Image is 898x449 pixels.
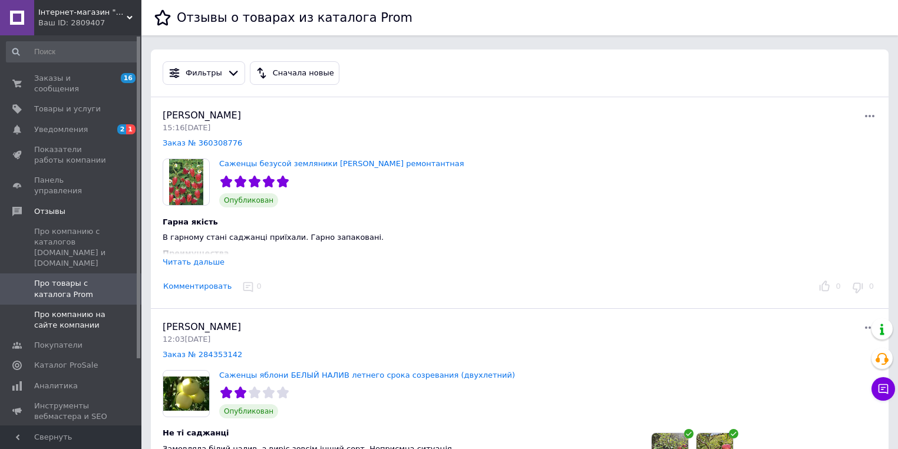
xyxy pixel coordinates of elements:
[163,249,229,257] span: Преимущества
[34,124,88,135] span: Уведомления
[183,67,224,80] div: Фильтры
[38,7,127,18] span: Інтернет-магазин "Європейські саджанці"
[34,401,109,422] span: Инструменты вебмастера и SEO
[163,233,384,242] span: В гарному стані саджанці приїхали. Гарно запаковані.
[34,206,65,217] span: Отзывы
[163,335,210,344] span: 12:03[DATE]
[6,41,139,62] input: Поиск
[163,371,209,417] img: Саженцы яблони БЕЛЫЙ НАЛИВ летнего срока созревания (двухлетний)
[121,73,136,83] span: 16
[163,217,218,226] span: Гарна якість
[34,381,78,391] span: Аналитика
[34,73,109,94] span: Заказы и сообщения
[34,360,98,371] span: Каталог ProSale
[871,377,895,401] button: Чат с покупателем
[34,340,82,351] span: Покупатели
[163,350,242,359] a: Заказ № 284353142
[163,110,241,121] span: [PERSON_NAME]
[163,428,229,437] span: Не ті саджанці
[38,18,141,28] div: Ваш ID: 2809407
[219,404,278,418] span: Опубликован
[163,321,241,332] span: [PERSON_NAME]
[219,193,278,207] span: Опубликован
[163,280,232,293] button: Комментировать
[163,123,210,132] span: 15:16[DATE]
[163,61,245,85] button: Фильтры
[117,124,127,134] span: 2
[34,175,109,196] span: Панель управления
[163,159,209,205] img: Саженцы безусой земляники АЛИ БАБА ремонтантная
[163,257,224,266] div: Читать дальше
[219,371,515,379] a: Саженцы яблони БЕЛЫЙ НАЛИВ летнего срока созревания (двухлетний)
[219,159,464,168] a: Саженцы безусой земляники [PERSON_NAME] ремонтантная
[250,61,339,85] button: Сначала новые
[34,104,101,114] span: Товары и услуги
[34,278,109,299] span: Про товары с каталога Prom
[177,11,412,25] h1: Отзывы о товарах из каталога Prom
[270,67,336,80] div: Сначала новые
[34,309,109,331] span: Про компанию на сайте компании
[34,226,109,269] span: Про компанию с каталогов [DOMAIN_NAME] и [DOMAIN_NAME]
[34,144,109,166] span: Показатели работы компании
[163,138,242,147] a: Заказ № 360308776
[126,124,136,134] span: 1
